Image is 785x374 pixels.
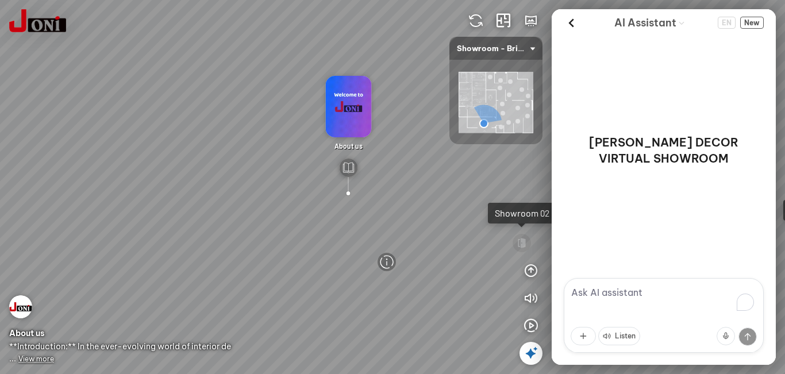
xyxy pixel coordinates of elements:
button: Change language [718,17,736,29]
span: EN [718,17,736,29]
span: View more [18,354,54,363]
span: Showroom - Bright [457,37,535,60]
textarea: To enrich screen reader interactions, please activate Accessibility in Grammarly extension settings [564,278,764,353]
span: AI Assistant [614,15,676,31]
img: knowleadknowled_TEZEJ2UPEHF3.svg [339,159,357,177]
span: About us [334,142,363,150]
p: [PERSON_NAME] DECOR VIRTUAL SHOWROOM [565,134,762,167]
img: logo [469,14,483,28]
span: New [740,17,764,29]
button: Listen [598,327,640,345]
img: MB_Showroom_Jon_JRZZ7CPKZ2P.png [459,72,533,133]
img: logo [9,9,66,32]
div: Showroom 02 [495,207,549,219]
img: joni_WA4YW3LARTUE.jpg [9,295,32,318]
img: Joni_decor_avat_WAD9JVYNDHF3.gif [325,76,371,137]
span: ... [9,353,54,364]
button: New Chat [740,17,764,29]
div: AI Guide options [614,14,686,32]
